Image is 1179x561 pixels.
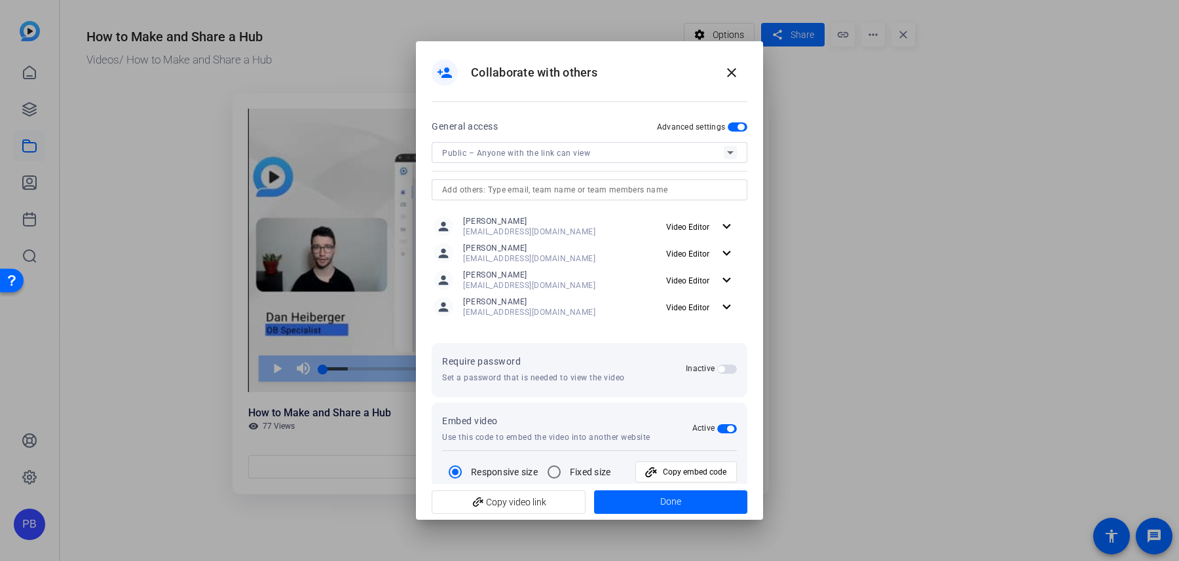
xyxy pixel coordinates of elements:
[719,299,735,316] mat-icon: expand_more
[463,253,595,264] span: [EMAIL_ADDRESS][DOMAIN_NAME]
[463,270,595,280] span: [PERSON_NAME]
[432,118,498,134] h2: General access
[463,323,595,334] span: [PERSON_NAME]
[434,244,453,263] mat-icon: person
[434,297,453,317] mat-icon: person
[719,219,735,235] mat-icon: expand_more
[640,462,660,482] mat-icon: add_link
[434,270,453,290] mat-icon: person
[463,280,595,291] span: [EMAIL_ADDRESS][DOMAIN_NAME]
[442,432,650,443] p: Use this code to embed the video into another website
[463,243,595,253] span: [PERSON_NAME]
[686,364,715,374] h2: Inactive
[434,217,453,236] mat-icon: person
[442,149,590,158] span: Public – Anyone with the link can view
[468,465,538,479] label: Responsive size
[719,272,735,289] mat-icon: expand_more
[661,322,745,346] button: Video Editor
[567,465,611,479] label: Fixed size
[661,242,745,265] button: Video Editor
[635,461,737,482] button: Copy embed code
[661,215,745,238] button: Video Editor
[432,490,586,514] button: Copy video link
[661,295,745,319] button: Video Editor
[594,490,748,514] button: Done
[434,324,453,344] mat-icon: person
[442,413,498,429] h2: Embed video
[471,65,597,81] h1: Collaborate with others
[663,460,726,484] span: Copy embed code
[666,223,709,232] span: Video Editor
[463,226,595,237] span: [EMAIL_ADDRESS][DOMAIN_NAME]
[463,216,595,226] span: [PERSON_NAME]
[692,424,715,434] h2: Active
[719,245,735,262] mat-icon: expand_more
[661,268,745,292] button: Video Editor
[442,182,737,198] input: Add others: Type email, team name or team members name
[442,353,625,369] h2: Require password
[660,495,681,509] span: Done
[724,65,739,81] mat-icon: close
[442,490,575,515] span: Copy video link
[666,303,709,312] span: Video Editor
[463,297,595,307] span: [PERSON_NAME]
[463,307,595,317] span: [EMAIL_ADDRESS][DOMAIN_NAME]
[666,276,709,285] span: Video Editor
[437,65,453,81] mat-icon: person_add
[666,249,709,259] span: Video Editor
[657,122,725,132] h2: Advanced settings
[467,492,489,514] mat-icon: add_link
[442,372,625,383] p: Set a password that is needed to view the video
